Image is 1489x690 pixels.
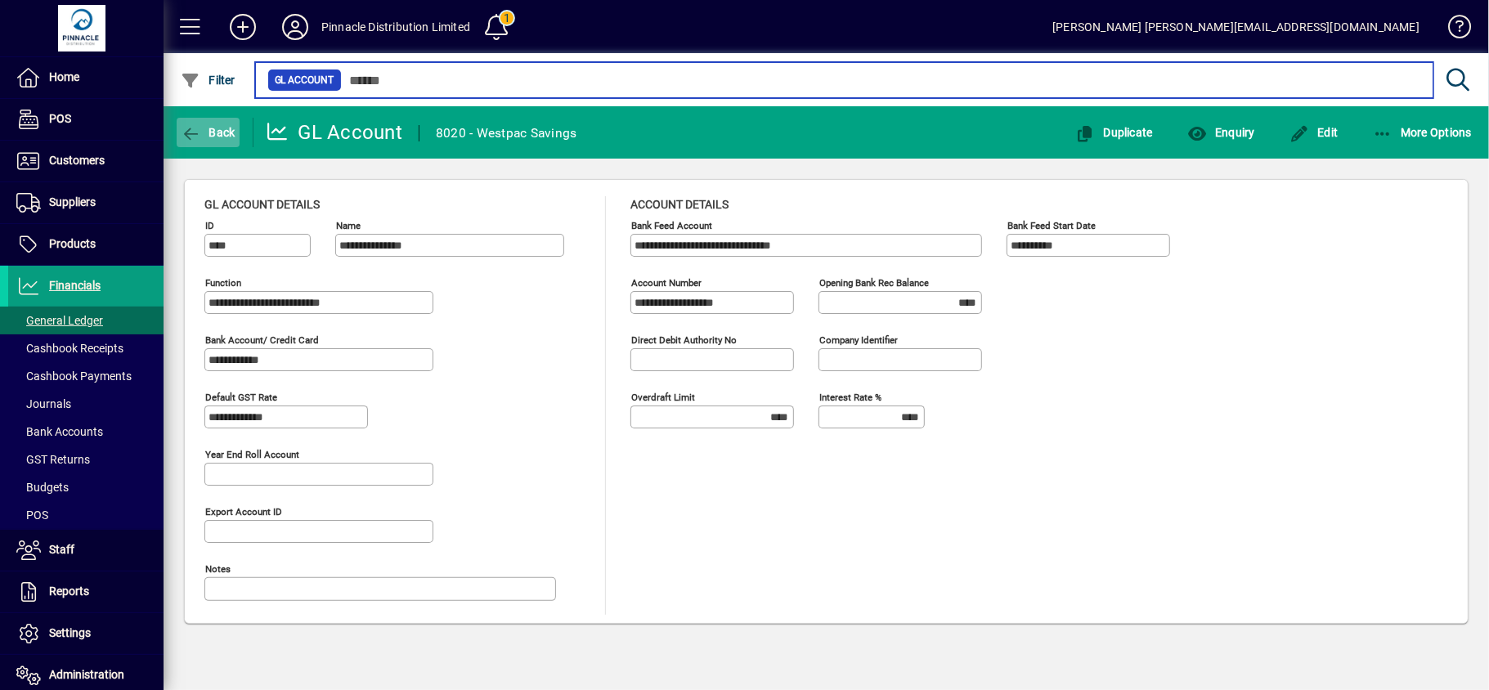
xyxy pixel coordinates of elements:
[49,237,96,250] span: Products
[1183,118,1259,147] button: Enquiry
[1052,14,1419,40] div: [PERSON_NAME] [PERSON_NAME][EMAIL_ADDRESS][DOMAIN_NAME]
[8,334,164,362] a: Cashbook Receipts
[49,70,79,83] span: Home
[181,126,235,139] span: Back
[819,277,929,289] mat-label: Opening bank rec balance
[205,334,319,346] mat-label: Bank Account/ Credit card
[8,501,164,529] a: POS
[177,65,240,95] button: Filter
[205,277,241,289] mat-label: Function
[1289,126,1339,139] span: Edit
[8,182,164,223] a: Suppliers
[8,99,164,140] a: POS
[49,279,101,292] span: Financials
[819,334,898,346] mat-label: Company identifier
[8,473,164,501] a: Budgets
[16,314,103,327] span: General Ledger
[177,118,240,147] button: Back
[8,141,164,181] a: Customers
[8,571,164,612] a: Reports
[8,307,164,334] a: General Ledger
[1075,126,1153,139] span: Duplicate
[1071,118,1157,147] button: Duplicate
[8,57,164,98] a: Home
[16,397,71,410] span: Journals
[16,425,103,438] span: Bank Accounts
[49,626,91,639] span: Settings
[205,392,277,403] mat-label: Default GST rate
[49,112,71,125] span: POS
[217,12,269,42] button: Add
[8,362,164,390] a: Cashbook Payments
[1007,220,1096,231] mat-label: Bank Feed Start Date
[336,220,361,231] mat-label: Name
[1187,126,1255,139] span: Enquiry
[49,668,124,681] span: Administration
[16,370,132,383] span: Cashbook Payments
[16,481,69,494] span: Budgets
[16,509,48,522] span: POS
[16,342,123,355] span: Cashbook Receipts
[631,277,702,289] mat-label: Account number
[631,392,695,403] mat-label: Overdraft limit
[630,198,729,211] span: Account details
[8,224,164,265] a: Products
[631,220,712,231] mat-label: Bank Feed Account
[49,585,89,598] span: Reports
[436,120,577,146] div: 8020 - Westpac Savings
[631,334,737,346] mat-label: Direct debit authority no
[49,154,105,167] span: Customers
[181,74,235,87] span: Filter
[1369,118,1477,147] button: More Options
[8,446,164,473] a: GST Returns
[16,453,90,466] span: GST Returns
[8,530,164,571] a: Staff
[49,543,74,556] span: Staff
[205,563,231,575] mat-label: Notes
[205,506,282,517] mat-label: Export account ID
[266,119,403,146] div: GL Account
[164,118,253,147] app-page-header-button: Back
[8,613,164,654] a: Settings
[321,14,470,40] div: Pinnacle Distribution Limited
[205,220,214,231] mat-label: ID
[8,418,164,446] a: Bank Accounts
[1373,126,1473,139] span: More Options
[8,390,164,418] a: Journals
[49,195,96,208] span: Suppliers
[275,72,334,88] span: GL Account
[819,392,881,403] mat-label: Interest rate %
[1436,3,1469,56] a: Knowledge Base
[204,198,320,211] span: GL account details
[269,12,321,42] button: Profile
[205,449,299,460] mat-label: Year end roll account
[1285,118,1343,147] button: Edit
